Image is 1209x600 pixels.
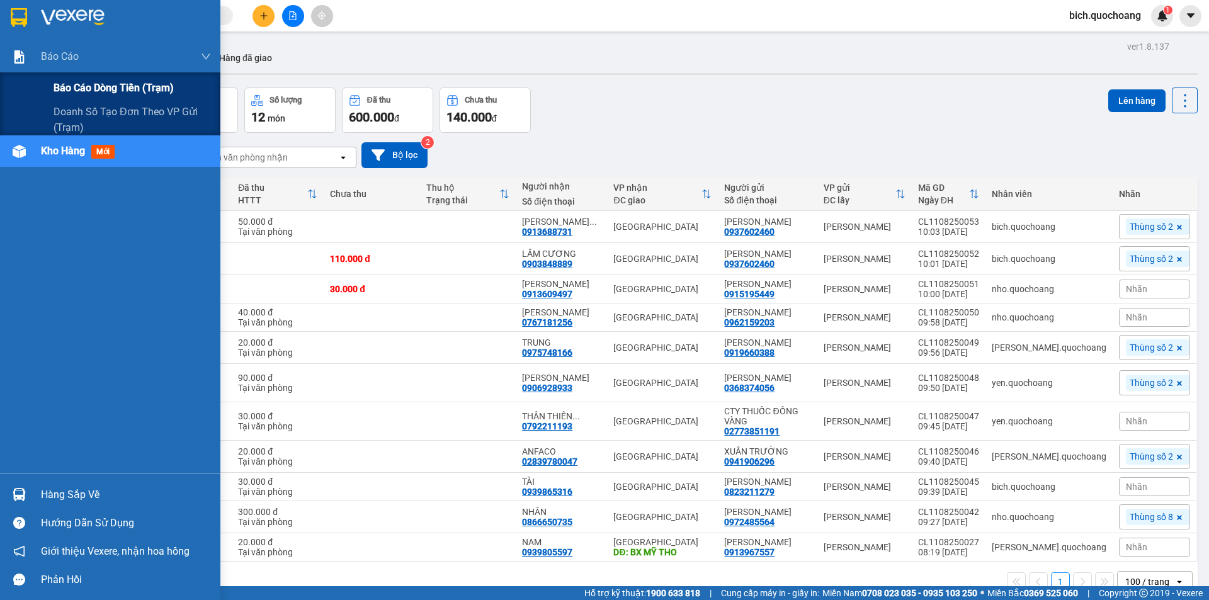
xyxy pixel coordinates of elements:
div: [PERSON_NAME] [824,482,905,492]
div: HTTT [238,195,307,205]
div: NGUYỄN TUẤN LỘC [522,217,601,227]
div: Chưa thu [465,96,497,105]
button: aim [311,5,333,27]
button: Bộ lọc [361,142,428,168]
div: 09:56 [DATE] [918,348,979,358]
span: copyright [1139,589,1148,597]
img: logo-vxr [11,8,27,27]
img: solution-icon [13,50,26,64]
sup: 2 [421,136,434,149]
div: 30.000 đ [238,411,317,421]
div: [GEOGRAPHIC_DATA] [613,312,712,322]
strong: 0369 525 060 [1024,588,1078,598]
div: 0823211279 [724,487,775,497]
div: 0941906296 [724,456,775,467]
div: Chọn văn phòng nhận [201,151,288,164]
div: Đã thu [367,96,390,105]
li: VP [GEOGRAPHIC_DATA] [87,54,167,95]
div: [PERSON_NAME] [824,416,905,426]
div: [GEOGRAPHIC_DATA] [613,342,712,353]
div: NGUYỄN VĂN LƯỢM [724,507,810,517]
div: ver 1.8.137 [1127,40,1169,54]
button: plus [253,5,275,27]
div: [PERSON_NAME] [824,312,905,322]
div: CL1108250046 [918,446,979,456]
div: 10:03 [DATE] [918,227,979,237]
span: 1 [1166,6,1170,14]
div: CAO VĂN THẠCH [724,279,810,289]
div: HUỲNH GIAO [522,279,601,289]
div: Người nhận [522,181,601,191]
div: CL1108250045 [918,477,979,487]
div: VP nhận [613,183,701,193]
svg: open [338,152,348,162]
span: Nhãn [1126,312,1147,322]
div: LÊ MINH MẪN [522,307,601,317]
div: [GEOGRAPHIC_DATA] [613,254,712,264]
div: [GEOGRAPHIC_DATA] [613,222,712,232]
strong: 1900 633 818 [646,588,700,598]
div: Số điện thoại [724,195,810,205]
div: tim.quochoang [992,451,1106,461]
div: 300.000 đ [238,507,317,517]
li: VP [PERSON_NAME] [6,54,87,67]
span: Thùng số 8 [1130,511,1173,523]
div: Tại văn phòng [238,517,317,527]
div: THÂN THIÊN THẠCH [522,411,601,421]
div: Ngày ĐH [918,195,969,205]
div: Thu hộ [426,183,500,193]
div: Hàng sắp về [41,485,211,504]
div: ĐC giao [613,195,701,205]
span: | [1087,586,1089,600]
div: Người gửi [724,183,810,193]
div: 0913967557 [724,547,775,557]
div: CTY THUỐC ĐỒNG VÀNG [724,406,810,426]
span: file-add [288,11,297,20]
span: Miền Bắc [987,586,1078,600]
div: CL1108250042 [918,507,979,517]
div: Tại văn phòng [238,547,317,557]
span: Hỗ trợ kỹ thuật: [584,586,700,600]
div: Chưa thu [330,189,414,199]
div: 09:50 [DATE] [918,383,979,393]
div: nho.quochoang [992,312,1106,322]
img: logo.jpg [6,6,50,50]
div: bich.quochoang [992,482,1106,492]
div: NHÂN [522,507,601,517]
button: Lên hàng [1108,89,1166,112]
div: 0915195449 [724,289,775,299]
th: Toggle SortBy [912,178,985,211]
div: NGUYỄN ANH KIỆT [724,477,810,487]
button: Hàng đã giao [209,43,282,73]
div: LÊ VINH QUANG [724,307,810,317]
span: environment [6,70,15,79]
span: Báo cáo dòng tiền (trạm) [54,80,174,96]
span: Thùng số 2 [1130,377,1173,388]
span: đ [492,113,497,123]
div: Mã GD [918,183,969,193]
button: caret-down [1179,5,1201,27]
button: 1 [1051,572,1070,591]
li: [PERSON_NAME] [6,6,183,30]
div: yen.quochoang [992,378,1106,388]
span: Thùng số 2 [1130,451,1173,462]
div: 0903848889 [522,259,572,269]
div: 10:00 [DATE] [918,289,979,299]
span: message [13,574,25,586]
div: ĐINH NGUYỄN TƯỜNG VI [724,217,810,227]
span: Nhãn [1126,416,1147,426]
div: ĐINH NGUYỄN TƯỜNG VI [724,249,810,259]
div: 110.000 đ [330,254,414,264]
div: [GEOGRAPHIC_DATA] [613,482,712,492]
div: 0937602460 [724,259,775,269]
span: Nhãn [1126,542,1147,552]
div: CL1108250049 [918,337,979,348]
th: Toggle SortBy [232,178,324,211]
div: Tại văn phòng [238,487,317,497]
img: icon-new-feature [1157,10,1168,21]
img: warehouse-icon [13,488,26,501]
div: 30.000 đ [330,284,414,294]
div: 40.000 đ [238,307,317,317]
div: 0975748166 [522,348,572,358]
div: CL1108250053 [918,217,979,227]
